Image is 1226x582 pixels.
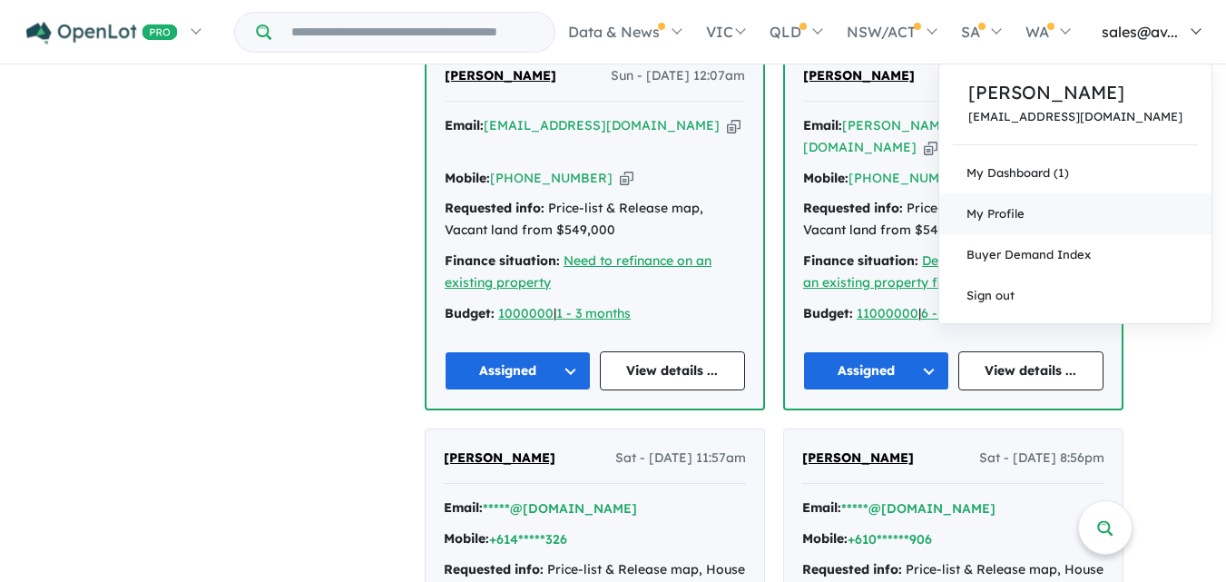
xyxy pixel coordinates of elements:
button: Copy [620,169,633,188]
a: Buyer Demand Index [939,234,1211,275]
span: [PERSON_NAME] [445,67,556,84]
strong: Email: [445,117,484,133]
img: Openlot PRO Logo White [26,22,178,44]
div: | [445,303,745,325]
a: 11000000 [857,305,918,321]
a: [PERSON_NAME] [803,65,915,87]
strong: Mobile: [803,170,848,186]
button: Assigned [803,351,949,390]
span: [PERSON_NAME] [444,449,555,466]
span: My Profile [966,206,1025,221]
div: Price-list & Release map, Vacant land from $549,000 [803,198,1103,242]
button: Assigned [445,351,591,390]
strong: Budget: [445,305,495,321]
a: My Dashboard (1) [939,153,1211,193]
span: Sun - [DATE] 12:07am [611,65,745,87]
a: [EMAIL_ADDRESS][DOMAIN_NAME] [968,110,1182,123]
strong: Requested info: [802,561,902,577]
strong: Finance situation: [803,252,918,269]
div: Price-list & Release map, Vacant land from $549,000 [445,198,745,242]
strong: Email: [803,117,842,133]
strong: Finance situation: [445,252,560,269]
a: [PHONE_NUMBER] [848,170,971,186]
strong: Mobile: [802,530,848,547]
span: sales@av... [1102,23,1178,41]
strong: Budget: [803,305,853,321]
button: Copy [924,138,937,157]
span: Sat - [DATE] 8:56pm [979,448,1104,469]
strong: Email: [802,499,841,516]
span: Sat - [DATE] 11:57am [615,448,746,469]
a: View details ... [958,351,1104,390]
a: [EMAIL_ADDRESS][DOMAIN_NAME] [484,117,720,133]
a: Sign out [939,275,1211,316]
strong: Email: [444,499,483,516]
a: View details ... [600,351,746,390]
a: [PERSON_NAME] [444,448,555,469]
a: [PERSON_NAME] [445,65,556,87]
strong: Requested info: [444,561,544,577]
a: 6 - 12 months [921,305,1004,321]
a: 1000000 [498,305,554,321]
a: [PERSON_NAME] [968,79,1182,106]
a: 1 - 3 months [556,305,631,321]
a: My Profile [939,193,1211,234]
a: [PHONE_NUMBER] [490,170,613,186]
input: Try estate name, suburb, builder or developer [275,13,551,52]
strong: Mobile: [445,170,490,186]
span: [PERSON_NAME] [802,449,914,466]
span: [PERSON_NAME] [803,67,915,84]
a: Need to refinance on an existing property [445,252,711,291]
button: Copy [727,116,741,135]
strong: Requested info: [445,200,544,216]
strong: Mobile: [444,530,489,547]
a: [PERSON_NAME] [802,448,914,469]
a: Deposit ready, Need to sell an existing property first [803,252,1090,291]
div: | [803,303,1103,325]
strong: Requested info: [803,200,903,216]
a: [PERSON_NAME][EMAIL_ADDRESS][DOMAIN_NAME] [803,117,1076,155]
